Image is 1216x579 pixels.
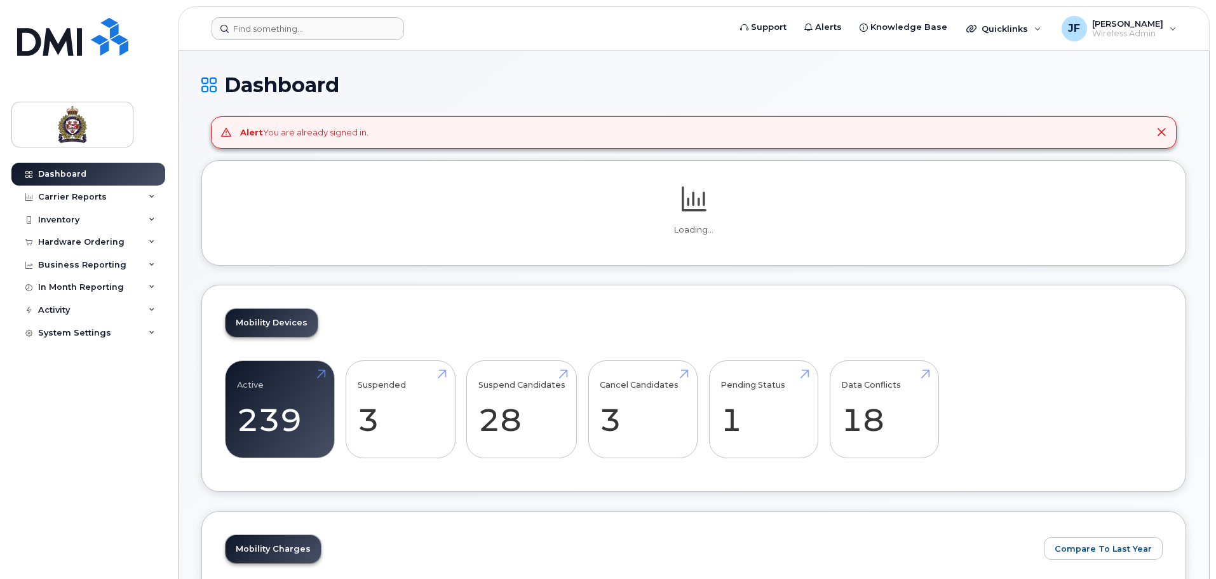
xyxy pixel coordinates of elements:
a: Pending Status 1 [720,367,806,451]
a: Mobility Charges [226,535,321,563]
p: Loading... [225,224,1163,236]
div: You are already signed in. [240,126,368,139]
a: Mobility Devices [226,309,318,337]
span: Compare To Last Year [1055,543,1152,555]
button: Compare To Last Year [1044,537,1163,560]
a: Active 239 [237,367,323,451]
strong: Alert [240,127,263,137]
a: Data Conflicts 18 [841,367,927,451]
a: Suspend Candidates 28 [478,367,565,451]
a: Suspended 3 [358,367,443,451]
a: Cancel Candidates 3 [600,367,686,451]
h1: Dashboard [201,74,1186,96]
